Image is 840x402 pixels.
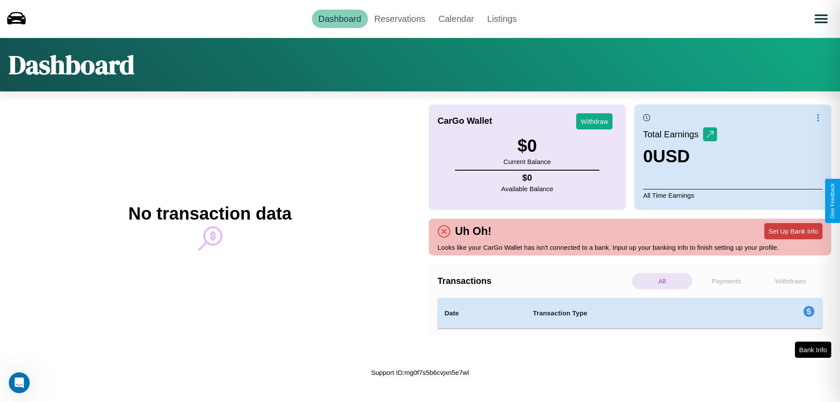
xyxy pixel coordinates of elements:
[504,136,551,156] h3: $ 0
[444,308,519,318] h4: Date
[504,156,551,168] p: Current Balance
[829,183,836,219] div: Give Feedback
[432,10,480,28] a: Calendar
[437,241,822,253] p: Looks like your CarGo Wallet has isn't connected to a bank. Input up your banking info to finish ...
[760,273,820,289] p: Withdraws
[501,183,553,195] p: Available Balance
[643,126,703,142] p: Total Earnings
[809,7,833,31] button: Open menu
[437,298,822,329] table: simple table
[128,204,291,224] h2: No transaction data
[643,147,717,166] h3: 0 USD
[643,189,822,201] p: All Time Earnings
[9,372,30,393] iframe: Intercom live chat
[576,113,612,129] button: Withdraw
[9,47,134,83] h1: Dashboard
[764,223,822,239] button: Set Up Bank Info
[437,116,492,126] h4: CarGo Wallet
[501,173,553,183] h4: $ 0
[371,367,469,378] p: Support ID: mg0f7s5b6cvjxn5e7wl
[632,273,692,289] p: All
[451,225,496,238] h4: Uh Oh!
[533,308,731,318] h4: Transaction Type
[312,10,368,28] a: Dashboard
[795,342,831,358] button: Bank Info
[437,276,630,286] h4: Transactions
[368,10,432,28] a: Reservations
[480,10,523,28] a: Listings
[696,273,756,289] p: Payments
